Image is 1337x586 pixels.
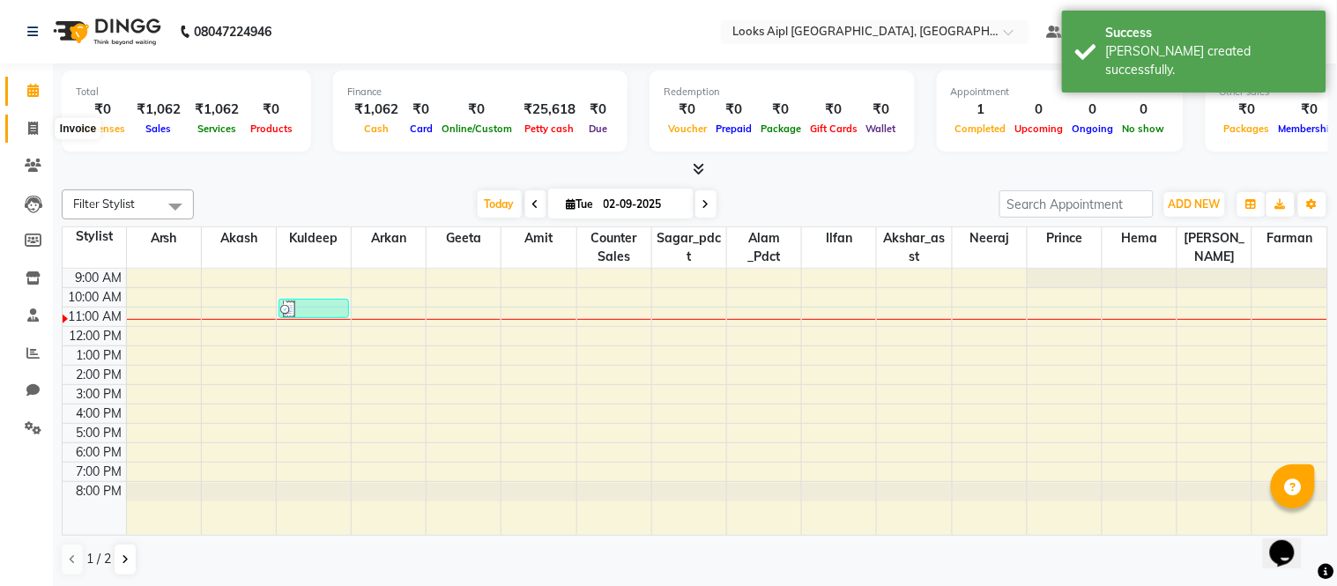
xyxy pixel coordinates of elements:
div: 10:00 AM [65,288,126,307]
div: Bill created successfully. [1106,42,1313,79]
b: 08047224946 [194,7,271,56]
span: Farman [1252,227,1327,249]
div: ₹0 [583,100,613,120]
img: logo [45,7,166,56]
span: Alam _Pdct [727,227,801,268]
span: Ongoing [1068,122,1118,135]
span: Geeta [427,227,501,249]
div: 8:00 PM [73,482,126,501]
div: 5:00 PM [73,424,126,442]
div: Redemption [664,85,901,100]
div: ₹0 [437,100,516,120]
div: ₹1,062 [188,100,246,120]
div: 12:00 PM [66,327,126,345]
div: 6:00 PM [73,443,126,462]
span: 1 / 2 [86,550,111,568]
div: ₹0 [711,100,756,120]
div: ₹25,618 [516,100,583,120]
span: Prepaid [711,122,756,135]
span: Tue [562,197,598,211]
span: Akshar_asst [877,227,951,268]
span: Hema [1103,227,1177,249]
div: 4:00 PM [73,404,126,423]
span: Online/Custom [437,122,516,135]
div: Total [76,85,297,100]
div: ₹0 [806,100,862,120]
div: Stylist [63,227,126,246]
iframe: chat widget [1263,516,1319,568]
div: ₹0 [246,100,297,120]
div: ₹0 [664,100,711,120]
span: Akash [202,227,276,249]
span: Card [405,122,437,135]
div: Appointment [951,85,1170,100]
span: Cash [360,122,393,135]
input: Search Appointment [999,190,1154,218]
span: Filter Stylist [73,197,135,211]
span: ADD NEW [1169,197,1221,211]
span: Petty cash [521,122,579,135]
span: Kuldeep [277,227,351,249]
span: Package [756,122,806,135]
div: Invoice [56,118,100,139]
span: ilfan [802,227,876,249]
div: 0 [1011,100,1068,120]
span: Gift Cards [806,122,862,135]
div: 3:00 PM [73,385,126,404]
div: Success [1106,24,1313,42]
div: ₹0 [1220,100,1274,120]
div: 1:00 PM [73,346,126,365]
span: Today [478,190,522,218]
div: [PERSON_NAME], TK01, 10:35 AM-11:35 AM, Stylist Cut(M),[PERSON_NAME] Trimming [279,300,348,317]
span: Arkan [352,227,426,249]
input: 2025-09-02 [598,191,687,218]
div: 7:00 PM [73,463,126,481]
div: 9:00 AM [72,269,126,287]
div: 2:00 PM [73,366,126,384]
div: 0 [1118,100,1170,120]
span: [PERSON_NAME] [1177,227,1252,268]
div: 11:00 AM [65,308,126,326]
div: Finance [347,85,613,100]
span: Voucher [664,122,711,135]
span: Counter Sales [577,227,651,268]
button: ADD NEW [1164,192,1225,217]
span: Completed [951,122,1011,135]
div: 1 [951,100,1011,120]
span: Packages [1220,122,1274,135]
span: Products [246,122,297,135]
div: ₹1,062 [130,100,188,120]
span: Arsh [127,227,201,249]
span: Neeraj [953,227,1027,249]
span: Prince [1028,227,1102,249]
span: Due [584,122,612,135]
div: ₹0 [862,100,901,120]
span: Sales [142,122,176,135]
div: 0 [1068,100,1118,120]
div: ₹0 [756,100,806,120]
span: sagar_pdct [652,227,726,268]
span: Wallet [862,122,901,135]
div: ₹0 [76,100,130,120]
span: Amit [501,227,576,249]
span: No show [1118,122,1170,135]
span: Services [193,122,241,135]
div: ₹1,062 [347,100,405,120]
div: ₹0 [405,100,437,120]
span: Upcoming [1011,122,1068,135]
